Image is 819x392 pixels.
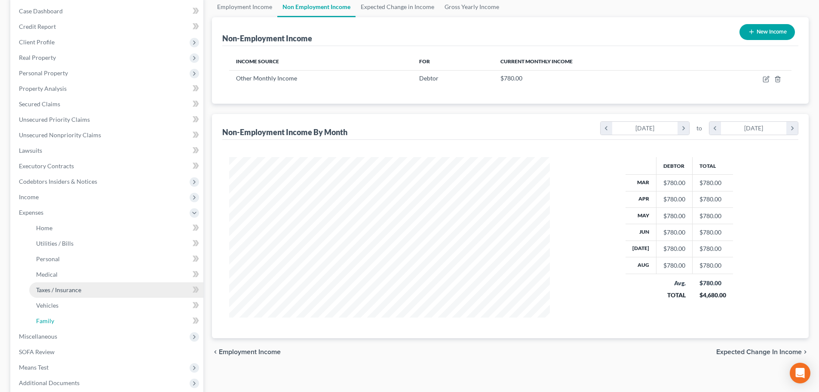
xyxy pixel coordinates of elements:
span: Income Source [236,58,279,65]
a: Unsecured Nonpriority Claims [12,127,203,143]
div: Non-Employment Income [222,33,312,43]
span: Secured Claims [19,100,60,108]
span: Employment Income [219,349,281,355]
a: Secured Claims [12,96,203,112]
td: $780.00 [693,191,733,207]
span: Debtor [419,74,439,82]
span: Other Monthly Income [236,74,297,82]
th: Jun [626,224,656,241]
div: $780.00 [663,244,685,253]
div: $780.00 [663,179,685,187]
i: chevron_right [678,122,689,135]
span: Executory Contracts [19,162,74,170]
td: $780.00 [693,224,733,241]
span: Expected Change in Income [716,349,802,355]
span: Medical [36,271,58,278]
span: Current Monthly Income [500,58,573,65]
i: chevron_left [212,349,219,355]
i: chevron_left [601,122,612,135]
i: chevron_right [786,122,798,135]
span: Personal [36,255,60,262]
button: chevron_left Employment Income [212,349,281,355]
a: Taxes / Insurance [29,282,203,298]
div: Non-Employment Income By Month [222,127,347,137]
a: Case Dashboard [12,3,203,19]
span: Miscellaneous [19,333,57,340]
span: Unsecured Nonpriority Claims [19,131,101,139]
th: [DATE] [626,241,656,257]
span: Real Property [19,54,56,61]
a: Home [29,220,203,236]
div: Open Intercom Messenger [790,363,810,383]
td: $780.00 [693,175,733,191]
div: [DATE] [612,122,678,135]
a: Unsecured Priority Claims [12,112,203,127]
span: SOFA Review [19,348,55,355]
td: $780.00 [693,207,733,224]
span: Lawsuits [19,147,42,154]
span: $780.00 [500,74,522,82]
span: Expenses [19,209,43,216]
th: Mar [626,175,656,191]
span: Taxes / Insurance [36,286,81,293]
th: Apr [626,191,656,207]
th: Aug [626,257,656,274]
span: Means Test [19,364,49,371]
div: $780.00 [663,195,685,204]
div: $780.00 [663,228,685,237]
span: Property Analysis [19,85,67,92]
div: Avg. [663,279,686,287]
span: Credit Report [19,23,56,30]
span: Case Dashboard [19,7,63,15]
span: Additional Documents [19,379,80,386]
span: Utilities / Bills [36,240,74,247]
span: Vehicles [36,302,58,309]
span: to [696,124,702,133]
a: Lawsuits [12,143,203,158]
i: chevron_left [709,122,721,135]
div: TOTAL [663,291,686,299]
button: New Income [739,24,795,40]
div: $780.00 [663,261,685,270]
span: Home [36,224,52,231]
th: May [626,207,656,224]
span: Income [19,193,39,201]
a: Executory Contracts [12,158,203,174]
span: Client Profile [19,38,55,46]
div: [DATE] [721,122,787,135]
a: Utilities / Bills [29,236,203,251]
td: $780.00 [693,241,733,257]
th: Debtor [656,157,693,174]
th: Total [693,157,733,174]
div: $780.00 [663,212,685,220]
span: Unsecured Priority Claims [19,116,90,123]
span: Family [36,317,54,324]
span: Codebtors Insiders & Notices [19,178,97,185]
a: SOFA Review [12,344,203,360]
button: Expected Change in Income chevron_right [716,349,809,355]
span: For [419,58,430,65]
a: Family [29,313,203,329]
i: chevron_right [802,349,809,355]
a: Property Analysis [12,81,203,96]
a: Vehicles [29,298,203,313]
a: Personal [29,251,203,267]
td: $780.00 [693,257,733,274]
div: $780.00 [699,279,726,287]
div: $4,680.00 [699,291,726,299]
a: Medical [29,267,203,282]
a: Credit Report [12,19,203,34]
span: Personal Property [19,69,68,77]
